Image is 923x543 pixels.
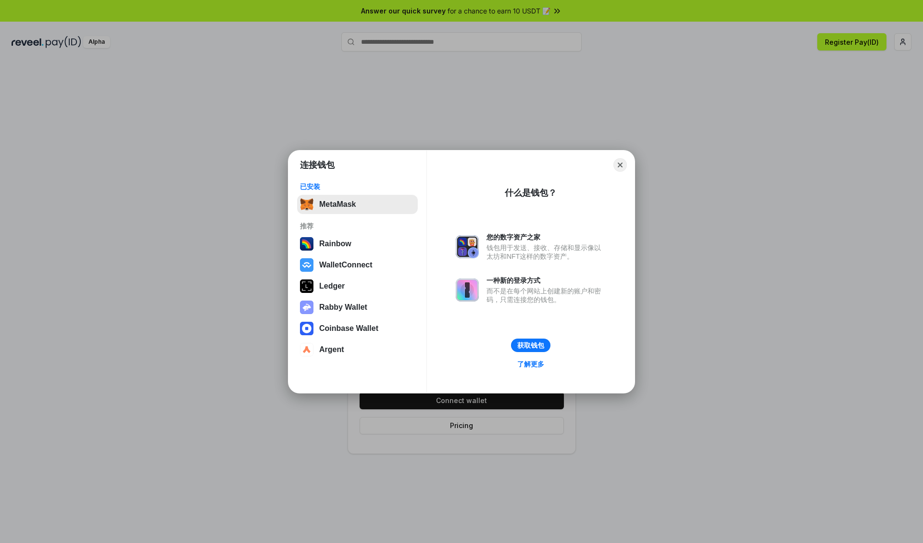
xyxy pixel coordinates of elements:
[319,282,345,290] div: Ledger
[505,187,557,199] div: 什么是钱包？
[319,303,367,312] div: Rabby Wallet
[511,339,550,352] button: 获取钱包
[319,345,344,354] div: Argent
[300,258,313,272] img: svg+xml,%3Csvg%20width%3D%2228%22%20height%3D%2228%22%20viewBox%3D%220%200%2028%2028%22%20fill%3D...
[300,237,313,251] img: svg+xml,%3Csvg%20width%3D%22120%22%20height%3D%22120%22%20viewBox%3D%220%200%20120%20120%22%20fil...
[297,234,418,253] button: Rainbow
[486,233,606,241] div: 您的数字资产之家
[297,340,418,359] button: Argent
[319,324,378,333] div: Coinbase Wallet
[300,343,313,356] img: svg+xml,%3Csvg%20width%3D%2228%22%20height%3D%2228%22%20viewBox%3D%220%200%2028%2028%22%20fill%3D...
[300,159,335,171] h1: 连接钱包
[517,360,544,368] div: 了解更多
[300,322,313,335] img: svg+xml,%3Csvg%20width%3D%2228%22%20height%3D%2228%22%20viewBox%3D%220%200%2028%2028%22%20fill%3D...
[456,235,479,258] img: svg+xml,%3Csvg%20xmlns%3D%22http%3A%2F%2Fwww.w3.org%2F2000%2Fsvg%22%20fill%3D%22none%22%20viewBox...
[297,195,418,214] button: MetaMask
[511,358,550,370] a: 了解更多
[300,279,313,293] img: svg+xml,%3Csvg%20xmlns%3D%22http%3A%2F%2Fwww.w3.org%2F2000%2Fsvg%22%20width%3D%2228%22%20height%3...
[486,287,606,304] div: 而不是在每个网站上创建新的账户和密码，只需连接您的钱包。
[517,341,544,350] div: 获取钱包
[300,222,415,230] div: 推荐
[297,255,418,275] button: WalletConnect
[486,243,606,261] div: 钱包用于发送、接收、存储和显示像以太坊和NFT这样的数字资产。
[486,276,606,285] div: 一种新的登录方式
[300,198,313,211] img: svg+xml,%3Csvg%20fill%3D%22none%22%20height%3D%2233%22%20viewBox%3D%220%200%2035%2033%22%20width%...
[456,278,479,302] img: svg+xml,%3Csvg%20xmlns%3D%22http%3A%2F%2Fwww.w3.org%2F2000%2Fsvg%22%20fill%3D%22none%22%20viewBox...
[297,277,418,296] button: Ledger
[319,261,373,269] div: WalletConnect
[297,298,418,317] button: Rabby Wallet
[613,158,627,172] button: Close
[297,319,418,338] button: Coinbase Wallet
[319,240,351,248] div: Rainbow
[319,200,356,209] div: MetaMask
[300,301,313,314] img: svg+xml,%3Csvg%20xmlns%3D%22http%3A%2F%2Fwww.w3.org%2F2000%2Fsvg%22%20fill%3D%22none%22%20viewBox...
[300,182,415,191] div: 已安装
